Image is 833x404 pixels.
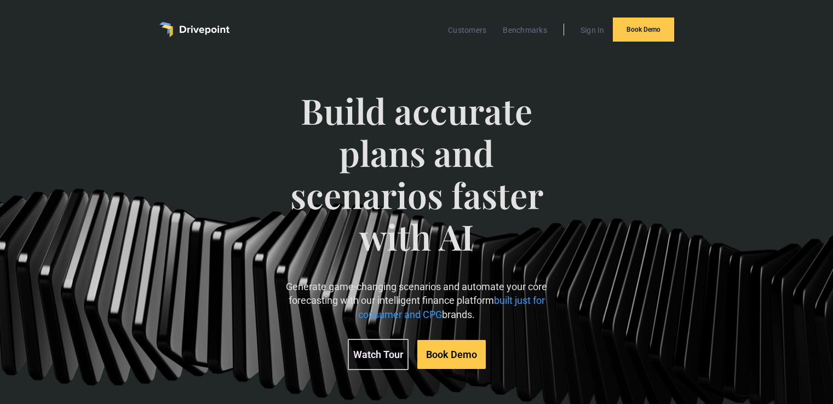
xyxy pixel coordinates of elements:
span: Build accurate plans and scenarios faster with AI [274,90,559,280]
a: Benchmarks [497,23,553,37]
a: Customers [443,23,492,37]
a: Book Demo [613,18,674,42]
a: Book Demo [417,340,486,369]
a: home [159,22,229,37]
p: Generate game-changing scenarios and automate your core forecasting with our intelligent finance ... [274,280,559,321]
a: Watch Tour [348,339,409,370]
a: Sign In [575,23,610,37]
